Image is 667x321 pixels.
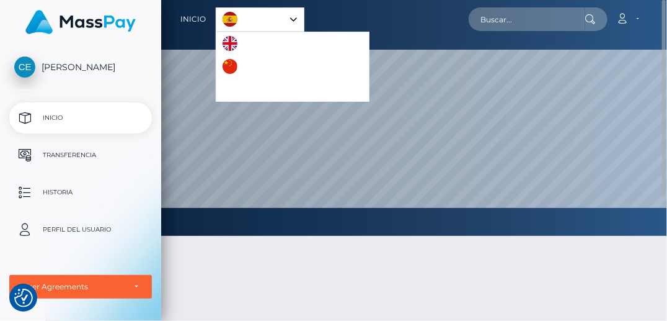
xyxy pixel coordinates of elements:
[216,32,284,55] a: English
[180,6,206,32] a: Inicio
[9,102,152,133] a: Inicio
[14,289,33,307] button: Consent Preferences
[9,61,152,73] span: [PERSON_NAME]
[25,10,136,34] img: MassPay
[216,7,304,32] aside: Language selected: Español
[9,140,152,171] a: Transferencia
[216,8,304,31] a: Español
[9,214,152,245] a: Perfil del usuario
[14,146,147,165] p: Transferencia
[9,275,152,299] button: User Agreements
[216,55,292,78] a: 中文 (简体)
[14,183,147,202] p: Historia
[216,78,369,101] a: Português ([GEOGRAPHIC_DATA])
[216,32,369,102] ul: Language list
[14,289,33,307] img: Revisit consent button
[23,282,125,292] div: User Agreements
[14,220,147,239] p: Perfil del usuario
[9,177,152,208] a: Historia
[469,7,585,31] input: Buscar...
[14,109,147,127] p: Inicio
[216,7,304,32] div: Language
